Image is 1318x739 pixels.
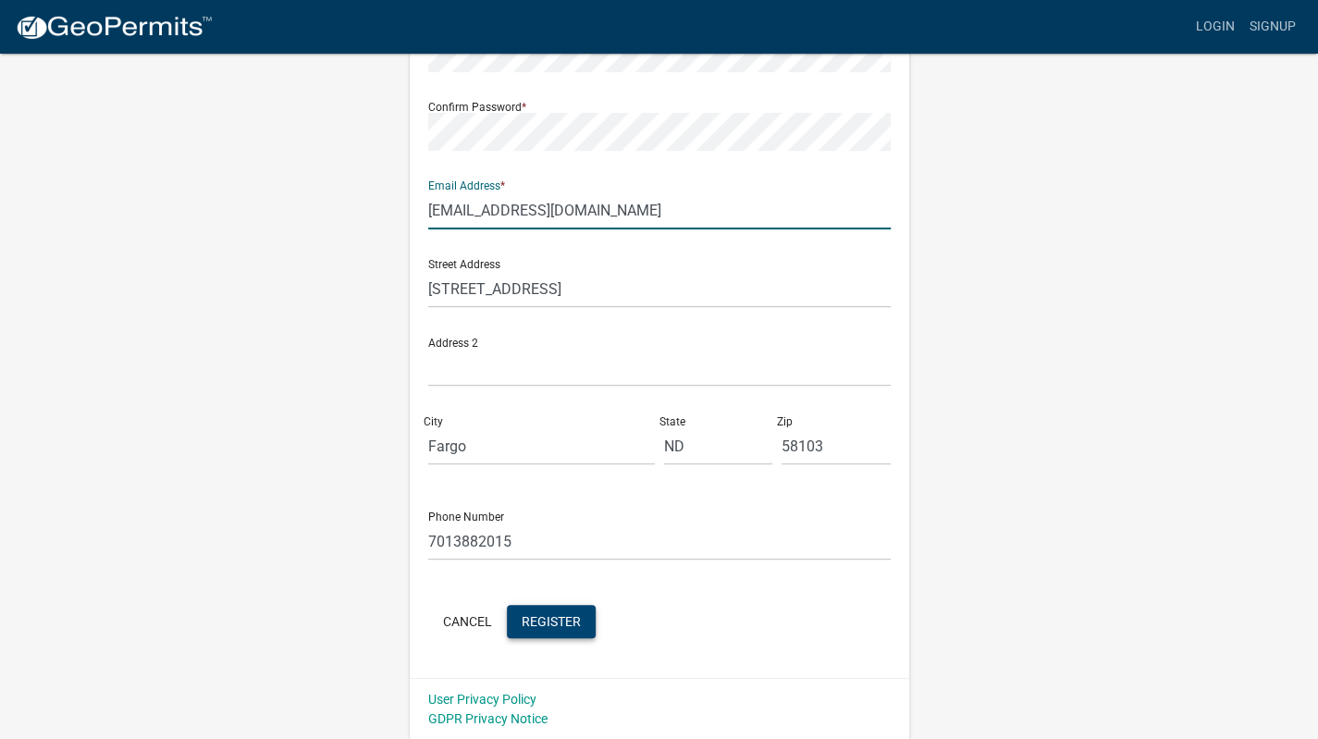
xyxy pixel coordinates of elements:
span: Register [522,613,581,628]
button: Cancel [428,605,507,638]
a: Signup [1242,9,1303,44]
a: GDPR Privacy Notice [428,711,548,726]
button: Register [507,605,596,638]
a: User Privacy Policy [428,692,536,707]
a: Login [1189,9,1242,44]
